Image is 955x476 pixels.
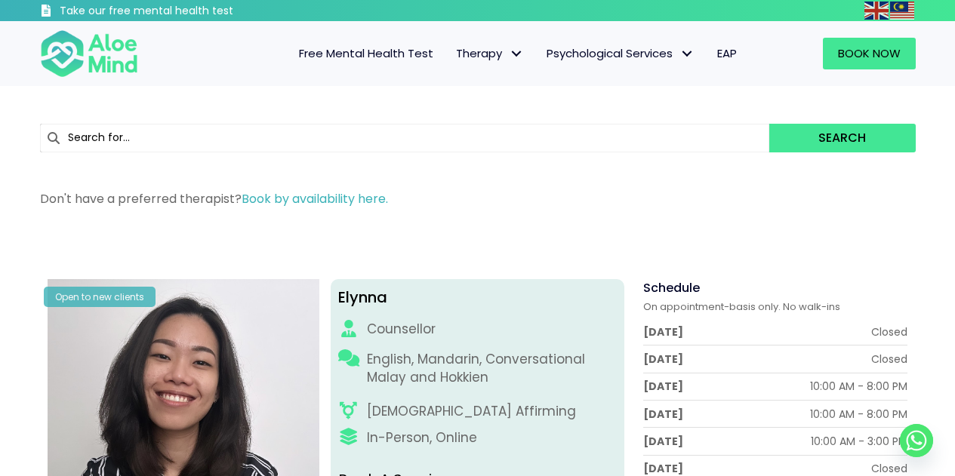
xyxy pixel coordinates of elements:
[871,324,907,339] div: Closed
[871,352,907,367] div: Closed
[676,43,698,65] span: Psychological Services: submenu
[445,38,535,69] a: TherapyTherapy: submenu
[506,43,528,65] span: Therapy: submenu
[890,2,916,19] a: Malay
[367,350,617,387] p: English, Mandarin, Conversational Malay and Hokkien
[60,4,314,19] h3: Take our free mental health test
[643,279,700,296] span: Schedule
[535,38,706,69] a: Psychological ServicesPsychological Services: submenu
[40,124,770,152] input: Search for...
[338,287,617,309] div: Elynna
[810,379,907,394] div: 10:00 AM - 8:00 PM
[367,428,477,447] div: In-Person, Online
[706,38,748,69] a: EAP
[871,461,907,476] div: Closed
[242,190,388,207] a: Book by availability here.
[40,190,916,207] p: Don't have a preferred therapist?
[288,38,445,69] a: Free Mental Health Test
[810,407,907,422] div: 10:00 AM - 8:00 PM
[823,38,916,69] a: Book Now
[643,434,683,449] div: [DATE]
[643,299,840,314] span: On appointment-basis only. No walk-ins
[890,2,914,20] img: ms
[40,29,138,78] img: Aloe mind Logo
[717,45,737,61] span: EAP
[838,45,901,61] span: Book Now
[864,2,890,19] a: English
[864,2,889,20] img: en
[643,407,683,422] div: [DATE]
[643,461,683,476] div: [DATE]
[44,287,156,307] div: Open to new clients
[643,379,683,394] div: [DATE]
[367,320,436,339] div: Counsellor
[811,434,907,449] div: 10:00 AM - 3:00 PM
[547,45,695,61] span: Psychological Services
[900,424,933,457] a: Whatsapp
[367,402,576,421] div: [DEMOGRAPHIC_DATA] Affirming
[643,352,683,367] div: [DATE]
[456,45,524,61] span: Therapy
[158,38,748,69] nav: Menu
[643,324,683,339] div: [DATE]
[299,45,433,61] span: Free Mental Health Test
[769,124,915,152] button: Search
[40,4,314,21] a: Take our free mental health test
